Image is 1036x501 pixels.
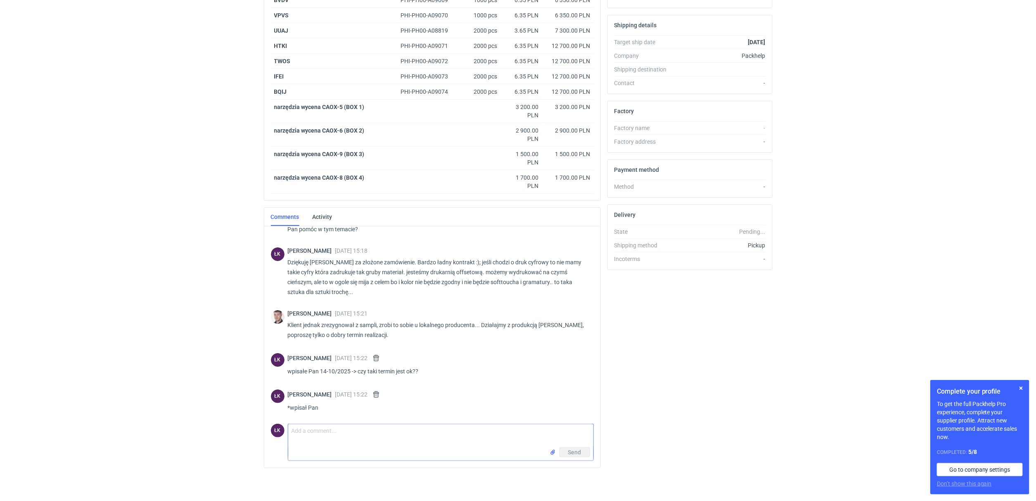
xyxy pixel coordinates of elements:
[274,12,289,19] strong: VPVS
[545,88,590,96] div: 12 700.00 PLN
[274,27,289,34] a: UUAJ
[460,23,501,38] div: 2000 pcs
[614,138,675,146] div: Factory address
[335,355,368,361] span: [DATE] 15:22
[568,449,581,455] span: Send
[274,43,287,49] strong: HTKI
[545,173,590,182] div: 1 700.00 PLN
[968,449,977,455] strong: 5 / 8
[614,52,675,60] div: Company
[937,400,1023,441] p: To get the full Packhelp Pro experience, complete your supplier profile. Attract new customers an...
[675,52,766,60] div: Packhelp
[335,391,368,398] span: [DATE] 15:22
[545,42,590,50] div: 12 700.00 PLN
[288,403,587,413] p: *wpisał Pan
[675,241,766,249] div: Pickup
[937,387,1023,397] h1: Complete your profile
[504,173,539,190] div: 1 700.00 PLN
[460,38,501,54] div: 2000 pcs
[271,389,284,403] figcaption: ŁK
[271,247,284,261] div: Łukasz Kowalski
[460,8,501,23] div: 1000 pcs
[271,208,299,226] a: Comments
[335,310,368,317] span: [DATE] 15:21
[271,389,284,403] div: Łukasz Kowalski
[545,103,590,111] div: 3 200.00 PLN
[401,88,456,96] div: PHI-PH00-A09074
[288,391,335,398] span: [PERSON_NAME]
[460,84,501,100] div: 2000 pcs
[545,150,590,158] div: 1 500.00 PLN
[401,11,456,19] div: PHI-PH00-A09070
[937,448,1023,456] div: Completed:
[545,26,590,35] div: 7 300.00 PLN
[288,247,335,254] span: [PERSON_NAME]
[675,79,766,87] div: -
[504,26,539,35] div: 3.65 PLN
[271,424,284,437] div: Łukasz Kowalski
[274,58,291,64] strong: TWOS
[460,69,501,84] div: 2000 pcs
[274,174,365,181] strong: narzędzia wycena CAOX-8 (BOX 4)
[274,73,284,80] strong: IFEI
[614,38,675,46] div: Target ship date
[614,108,634,114] h2: Factory
[614,124,675,132] div: Factory name
[614,211,636,218] h2: Delivery
[401,57,456,65] div: PHI-PH00-A09072
[271,353,284,367] div: Łukasz Kowalski
[614,183,675,191] div: Method
[937,463,1023,476] a: Go to company settings
[504,72,539,81] div: 6.35 PLN
[614,65,675,74] div: Shipping destination
[614,228,675,236] div: State
[274,127,365,134] strong: narzędzia wycena CAOX-6 (BOX 2)
[545,57,590,65] div: 12 700.00 PLN
[274,88,287,95] strong: BQIJ
[545,72,590,81] div: 12 700.00 PLN
[614,166,659,173] h2: Payment method
[271,247,284,261] figcaption: ŁK
[401,72,456,81] div: PHI-PH00-A09073
[545,11,590,19] div: 6 350.00 PLN
[271,424,284,437] figcaption: ŁK
[504,103,539,119] div: 3 200.00 PLN
[739,228,765,235] em: Pending...
[271,310,284,324] img: Maciej Sikora
[559,447,590,457] button: Send
[504,57,539,65] div: 6.35 PLN
[937,480,992,488] button: Don’t show this again
[401,42,456,50] div: PHI-PH00-A09071
[274,151,365,157] strong: narzędzia wycena CAOX-9 (BOX 3)
[504,88,539,96] div: 6.35 PLN
[504,150,539,166] div: 1 500.00 PLN
[614,255,675,263] div: Incoterms
[1016,383,1026,393] button: Skip for now
[274,104,365,110] strong: narzędzia wycena CAOX-5 (BOX 1)
[504,126,539,143] div: 2 900.00 PLN
[675,183,766,191] div: -
[288,257,587,297] p: Dziękuję [PERSON_NAME] za złożone zamówienie. Bardzo ładny kontrakt :); jeśli chodzi o druk cyfro...
[614,22,657,28] h2: Shipping details
[504,11,539,19] div: 6.35 PLN
[288,320,587,340] p: Klient jednak zrezygnował z sampli, zrobi to sobie u lokalnego producenta... Działajmy z produkcj...
[614,241,675,249] div: Shipping method
[460,54,501,69] div: 2000 pcs
[288,366,587,376] p: wpisałe Pan 14-10/2025 -> czy taki termin jest ok??
[401,26,456,35] div: PHI-PH00-A08819
[614,79,675,87] div: Contact
[288,310,335,317] span: [PERSON_NAME]
[675,124,766,132] div: -
[504,42,539,50] div: 6.35 PLN
[288,355,335,361] span: [PERSON_NAME]
[675,255,766,263] div: -
[313,208,332,226] a: Activity
[545,126,590,135] div: 2 900.00 PLN
[335,247,368,254] span: [DATE] 15:18
[675,138,766,146] div: -
[271,353,284,367] figcaption: ŁK
[748,39,765,45] strong: [DATE]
